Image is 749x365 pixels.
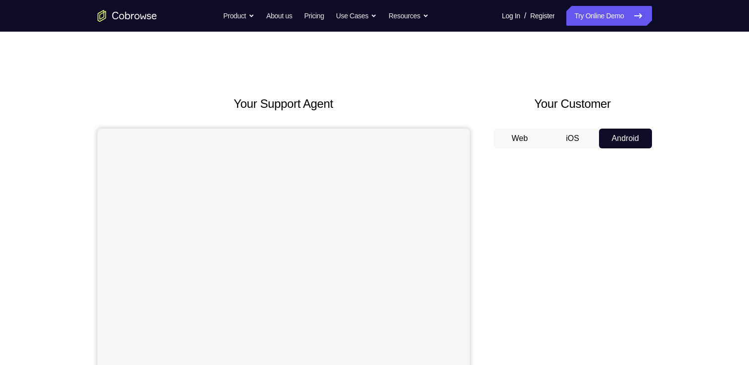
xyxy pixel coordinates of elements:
[599,129,652,148] button: Android
[566,6,651,26] a: Try Online Demo
[266,6,292,26] a: About us
[98,10,157,22] a: Go to the home page
[530,6,554,26] a: Register
[223,6,254,26] button: Product
[494,129,547,148] button: Web
[336,6,377,26] button: Use Cases
[502,6,520,26] a: Log In
[98,95,470,113] h2: Your Support Agent
[524,10,526,22] span: /
[389,6,429,26] button: Resources
[494,95,652,113] h2: Your Customer
[546,129,599,148] button: iOS
[304,6,324,26] a: Pricing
